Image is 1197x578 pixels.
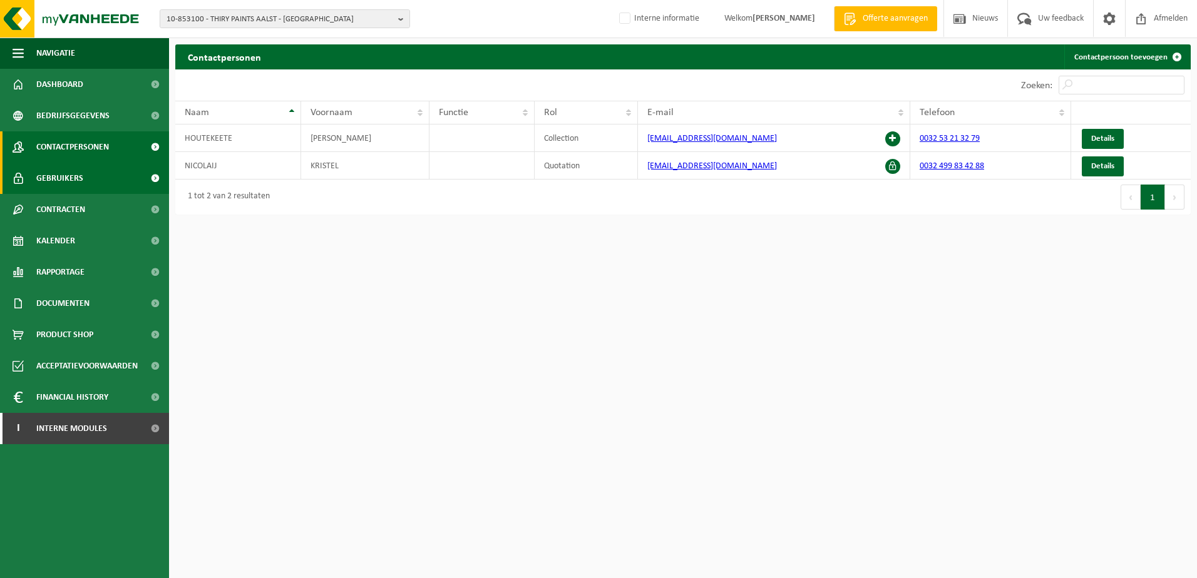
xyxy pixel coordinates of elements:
[1141,185,1165,210] button: 1
[1165,185,1184,210] button: Next
[36,194,85,225] span: Contracten
[1121,185,1141,210] button: Previous
[920,108,955,118] span: Telefoon
[36,319,93,350] span: Product Shop
[544,108,557,118] span: Rol
[175,124,301,152] td: HOUTEKEETE
[920,134,980,143] a: 0032 53 21 32 79
[301,152,429,180] td: KRISTEL
[1064,44,1189,69] a: Contactpersoon toevoegen
[860,13,931,25] span: Offerte aanvragen
[1082,129,1124,149] a: Details
[439,108,468,118] span: Functie
[36,225,75,256] span: Kalender
[36,413,107,444] span: Interne modules
[160,9,410,28] button: 10-853100 - THIRY PAINTS AALST - [GEOGRAPHIC_DATA]
[36,288,90,319] span: Documenten
[753,14,815,23] strong: [PERSON_NAME]
[301,124,429,152] td: [PERSON_NAME]
[175,152,301,180] td: NICOLAIJ
[1082,156,1124,176] a: Details
[36,69,83,100] span: Dashboard
[920,161,984,171] a: 0032 499 83 42 88
[1091,162,1114,170] span: Details
[36,131,109,163] span: Contactpersonen
[834,6,937,31] a: Offerte aanvragen
[36,163,83,194] span: Gebruikers
[1021,81,1052,91] label: Zoeken:
[36,256,85,288] span: Rapportage
[36,350,138,382] span: Acceptatievoorwaarden
[535,124,639,152] td: Collection
[13,413,24,444] span: I
[36,38,75,69] span: Navigatie
[647,108,674,118] span: E-mail
[535,152,639,180] td: Quotation
[647,161,777,171] a: [EMAIL_ADDRESS][DOMAIN_NAME]
[175,44,274,69] h2: Contactpersonen
[185,108,209,118] span: Naam
[617,9,699,28] label: Interne informatie
[1091,134,1114,143] span: Details
[311,108,352,118] span: Voornaam
[36,382,108,413] span: Financial History
[182,186,270,208] div: 1 tot 2 van 2 resultaten
[647,134,777,143] a: [EMAIL_ADDRESS][DOMAIN_NAME]
[167,10,393,29] span: 10-853100 - THIRY PAINTS AALST - [GEOGRAPHIC_DATA]
[36,100,110,131] span: Bedrijfsgegevens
